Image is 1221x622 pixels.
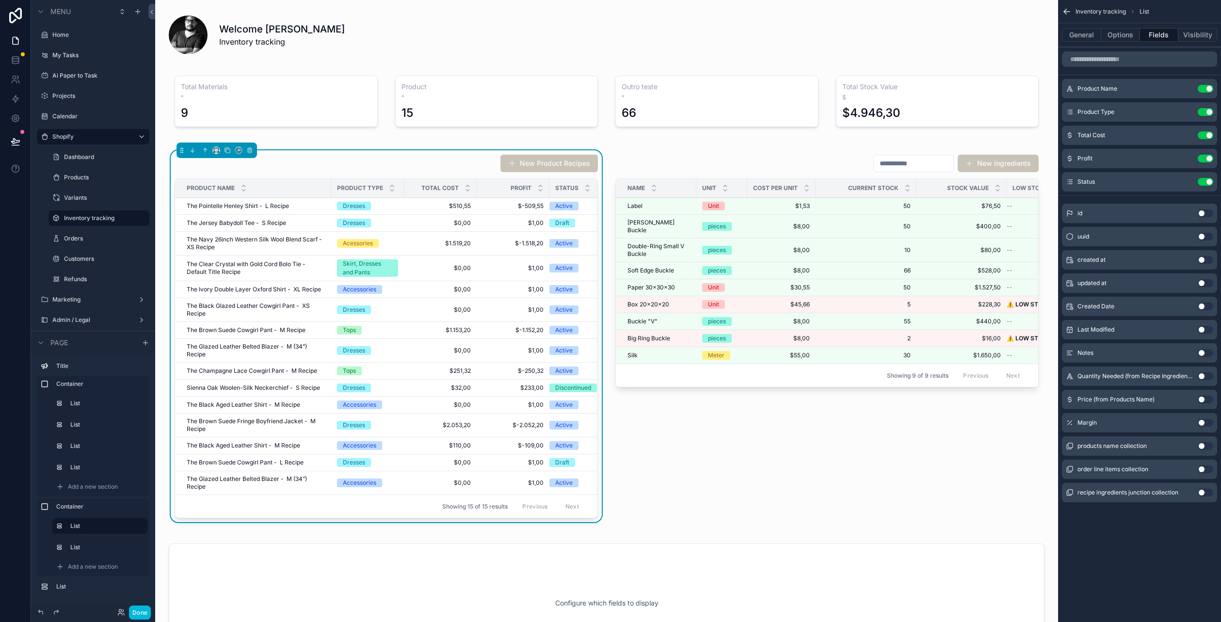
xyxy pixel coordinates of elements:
[187,367,325,375] a: The Champagne Lace Cowgirl Pant - M Recipe
[482,239,544,247] a: $-1.518,20
[52,133,130,141] label: Shopify
[1077,209,1082,217] span: id
[187,260,325,276] a: The Clear Crystal with Gold Cord Bolo Tie - Default Title Recipe
[482,384,544,392] a: $233,00
[1076,8,1126,16] span: Inventory tracking
[187,401,325,409] a: The Black Aged Leather Shirt - M Recipe
[482,347,544,354] span: $1,00
[1077,326,1114,334] span: Last Modified
[187,286,325,293] a: The Ivory Double Layer Oxford Shirt - XL Recipe
[549,239,610,248] a: Active
[947,184,989,192] span: Stock Value
[187,367,317,375] span: The Champagne Lace Cowgirl Pant - M Recipe
[1140,8,1149,16] span: List
[343,239,373,248] div: Acessories
[70,399,140,407] label: List
[64,214,144,222] label: Inventory tracking
[68,483,118,491] span: Add a new section
[56,583,142,590] label: List
[549,478,610,487] a: Active
[337,219,398,227] a: Dresses
[482,459,544,466] a: $1,00
[410,401,471,409] a: $0,00
[187,343,325,358] a: The Glazed Leather Belted Blazer - M (34”) Recipe
[482,306,544,314] span: $1,00
[549,383,610,392] a: Discontinued
[1012,184,1061,192] span: Low Stock Alert
[64,153,144,161] label: Dashboard
[410,367,471,375] a: $251,32
[343,285,376,294] div: Accessories
[52,112,144,120] label: Calendar
[343,458,365,467] div: Dresses
[410,286,471,293] span: $0,00
[129,606,151,620] button: Done
[343,219,365,227] div: Dresses
[482,264,544,272] a: $1,00
[337,305,398,314] a: Dresses
[187,236,325,251] a: The Navy 26inch Western Silk Wool Blend Scarf - XS Recipe
[70,421,140,429] label: List
[555,478,573,487] div: Active
[511,184,531,192] span: Profit
[549,305,610,314] a: Active
[187,302,325,318] a: The Black Glazed Leather Cowgirl Pant - XS Recipe
[64,194,144,202] label: Variants
[627,184,645,192] span: Name
[410,326,471,334] span: $1.153,20
[1077,85,1117,93] span: Product Name
[549,458,610,467] a: Draft
[187,202,289,210] span: The Pointelle Henley Shirt - L Recipe
[555,367,573,375] div: Active
[702,184,716,192] span: Unit
[337,441,398,450] a: Accessories
[482,219,544,227] a: $1,00
[549,421,610,430] a: Active
[70,522,140,530] label: List
[64,174,144,181] label: Products
[482,367,544,375] span: $-250,32
[482,202,544,210] a: $-509,55
[187,202,325,210] a: The Pointelle Henley Shirt - L Recipe
[1077,442,1147,450] span: products name collection
[1077,256,1106,264] span: created at
[337,421,398,430] a: Dresses
[187,459,304,466] span: The Brown Suede Cowgirl Pant - L Recipe
[187,475,325,491] a: The Glazed Leather Belted Blazer - M (34”) Recipe
[549,219,610,227] a: Draft
[52,51,144,59] a: My Tasks
[410,202,471,210] a: $510,55
[1140,28,1179,42] button: Fields
[442,503,508,510] span: Showing 15 of 15 results
[482,401,544,409] a: $1,00
[410,219,471,227] a: $0,00
[410,442,471,449] a: $110,00
[410,306,471,314] span: $0,00
[52,316,130,324] label: Admin / Legal
[482,479,544,487] span: $1,00
[337,184,383,192] span: Product Type
[70,442,140,450] label: List
[1077,108,1114,116] span: Product Type
[410,421,471,429] span: $2.053,20
[1077,155,1092,162] span: Profit
[482,326,544,334] span: $-1.152,20
[549,367,610,375] a: Active
[343,326,356,335] div: Tops
[31,354,155,603] div: scrollable content
[56,362,142,370] label: Title
[1077,465,1148,473] span: order line items collection
[52,72,144,80] a: Ai Paper to Task
[482,421,544,429] span: $-2.052,20
[343,305,365,314] div: Dresses
[1077,396,1155,403] span: Price (from Products Name)
[187,442,300,449] span: The Black Aged Leather Shirt - M Recipe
